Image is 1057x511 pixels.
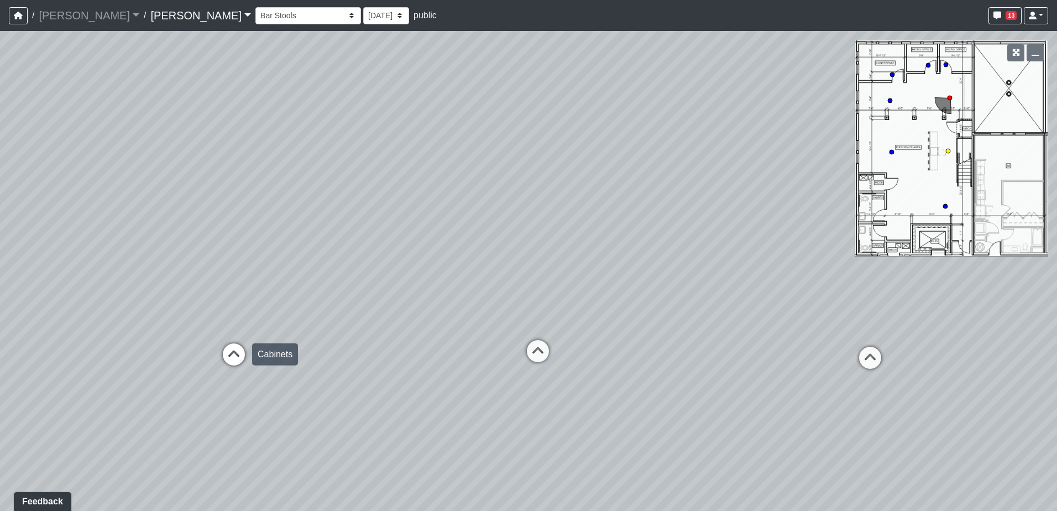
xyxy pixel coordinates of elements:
div: Cabinets [252,343,298,366]
a: [PERSON_NAME] [39,4,139,27]
a: [PERSON_NAME] [150,4,251,27]
span: / [28,4,39,27]
iframe: Ybug feedback widget [8,489,74,511]
span: public [414,11,437,20]
button: 13 [988,7,1022,24]
span: / [139,4,150,27]
span: 13 [1006,11,1017,20]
